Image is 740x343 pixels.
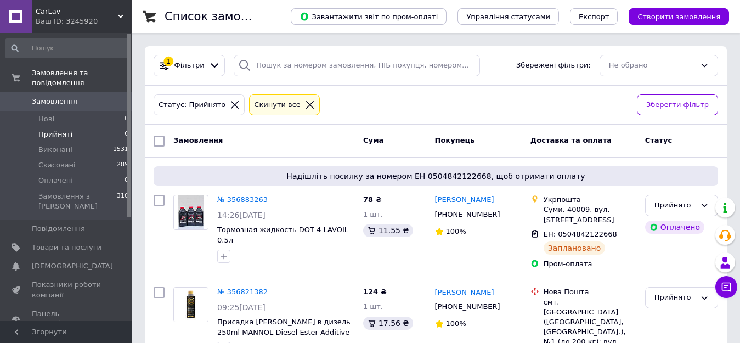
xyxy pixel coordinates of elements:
[36,16,132,26] div: Ваш ID: 3245920
[117,160,128,170] span: 289
[579,13,609,21] span: Експорт
[645,221,704,234] div: Оплачено
[32,68,132,88] span: Замовлення та повідомлення
[217,195,268,204] a: № 356883263
[363,317,413,330] div: 17.56 ₴
[544,287,636,297] div: Нова Пошта
[654,200,696,211] div: Прийнято
[38,130,72,139] span: Прийняті
[516,60,591,71] span: Збережені фільтри:
[363,210,383,218] span: 1 шт.
[646,99,709,111] span: Зберегти фільтр
[38,176,73,185] span: Оплачені
[618,12,729,20] a: Створити замовлення
[174,60,205,71] span: Фільтри
[570,8,618,25] button: Експорт
[32,224,85,234] span: Повідомлення
[435,302,500,311] span: [PHONE_NUMBER]
[363,136,383,144] span: Cума
[435,210,500,218] span: [PHONE_NUMBER]
[609,60,696,71] div: Не обрано
[32,261,113,271] span: [DEMOGRAPHIC_DATA]
[645,136,673,144] span: Статус
[544,195,636,205] div: Укрпошта
[300,12,438,21] span: Завантажити звіт по пром-оплаті
[32,309,101,329] span: Панель управління
[32,280,101,300] span: Показники роботи компанії
[466,13,550,21] span: Управління статусами
[629,8,729,25] button: Створити замовлення
[217,226,348,244] a: Тормозная жидкость DOT 4 LAVOIL 0.5л
[363,302,383,311] span: 1 шт.
[715,276,737,298] button: Чат з покупцем
[173,195,208,230] a: Фото товару
[125,114,128,124] span: 0
[38,114,54,124] span: Нові
[457,8,559,25] button: Управління статусами
[363,288,387,296] span: 124 ₴
[544,259,636,269] div: Пром-оплата
[125,130,128,139] span: 6
[544,230,617,238] span: ЕН: 0504842122668
[654,292,696,303] div: Прийнято
[234,55,479,76] input: Пошук за номером замовлення, ПІБ покупця, номером телефону, Email, номером накладної
[544,205,636,224] div: Суми, 40009, вул. [STREET_ADDRESS]
[217,303,266,312] span: 09:25[DATE]
[5,38,129,58] input: Пошук
[174,288,208,322] img: Фото товару
[217,211,266,220] span: 14:26[DATE]
[156,99,228,111] div: Статус: Прийнято
[165,10,276,23] h1: Список замовлень
[291,8,447,25] button: Завантажити звіт по пром-оплаті
[113,145,128,155] span: 1531
[446,227,466,235] span: 100%
[446,319,466,328] span: 100%
[173,136,223,144] span: Замовлення
[217,288,268,296] a: № 356821382
[435,288,494,298] a: [PERSON_NAME]
[32,243,101,252] span: Товари та послуги
[363,224,413,237] div: 11.55 ₴
[544,241,606,255] div: Заплановано
[158,171,714,182] span: Надішліть посилку за номером ЕН 0504842122668, щоб отримати оплату
[173,287,208,322] a: Фото товару
[363,195,382,204] span: 78 ₴
[252,99,303,111] div: Cкинути все
[125,176,128,185] span: 0
[178,195,204,229] img: Фото товару
[637,13,720,21] span: Створити замовлення
[32,97,77,106] span: Замовлення
[38,160,76,170] span: Скасовані
[163,57,173,66] div: 1
[530,136,612,144] span: Доставка та оплата
[435,136,475,144] span: Покупець
[38,192,117,211] span: Замовлення з [PERSON_NAME]
[38,145,72,155] span: Виконані
[435,195,494,205] a: [PERSON_NAME]
[36,7,118,16] span: CarLav
[637,94,718,116] button: Зберегти фільтр
[117,192,128,211] span: 310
